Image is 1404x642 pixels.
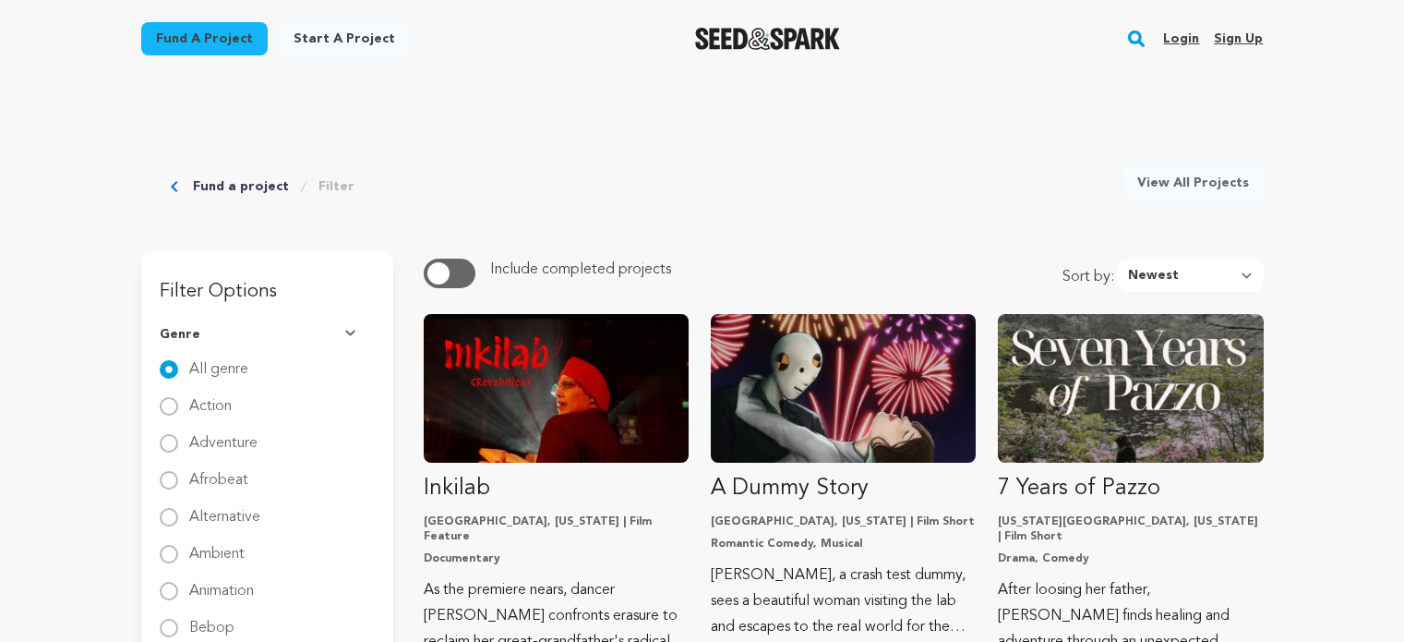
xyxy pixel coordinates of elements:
label: All genre [189,347,248,377]
p: Inkilab [424,474,689,503]
label: Action [189,384,232,414]
label: Alternative [189,495,260,525]
label: Bebop [189,606,234,636]
p: A Dummy Story [711,474,976,503]
a: View All Projects [1122,166,1264,200]
a: Filter [318,177,354,196]
img: Seed&Spark Arrow Down Icon [345,330,360,339]
p: [US_STATE][GEOGRAPHIC_DATA], [US_STATE] | Film Short [998,515,1263,544]
p: [GEOGRAPHIC_DATA], [US_STATE] | Film Feature [424,515,689,544]
span: Include completed projects [490,262,671,277]
a: Sign up [1214,24,1263,54]
p: [GEOGRAPHIC_DATA], [US_STATE] | Film Short [711,515,976,529]
img: Seed&Spark Logo Dark Mode [695,28,840,50]
h3: Filter Options [141,251,393,310]
a: Fund a project [193,177,289,196]
label: Afrobeat [189,458,248,488]
p: [PERSON_NAME], a crash test dummy, sees a beautiful woman visiting the lab and escapes to the rea... [711,563,976,640]
label: Adventure [189,421,258,451]
span: Genre [160,325,200,344]
p: Documentary [424,551,689,566]
span: Sort by: [1062,266,1117,292]
a: Start a project [279,22,410,55]
p: Drama, Comedy [998,551,1263,566]
p: 7 Years of Pazzo [998,474,1263,503]
a: Login [1163,24,1199,54]
a: Fund a project [141,22,268,55]
p: Romantic Comedy, Musical [711,537,976,551]
div: Breadcrumb [171,166,354,207]
label: Animation [189,569,254,599]
label: Ambient [189,532,245,562]
a: Seed&Spark Homepage [695,28,840,50]
button: Genre [160,310,375,358]
a: Fund A Dummy Story [711,314,976,640]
